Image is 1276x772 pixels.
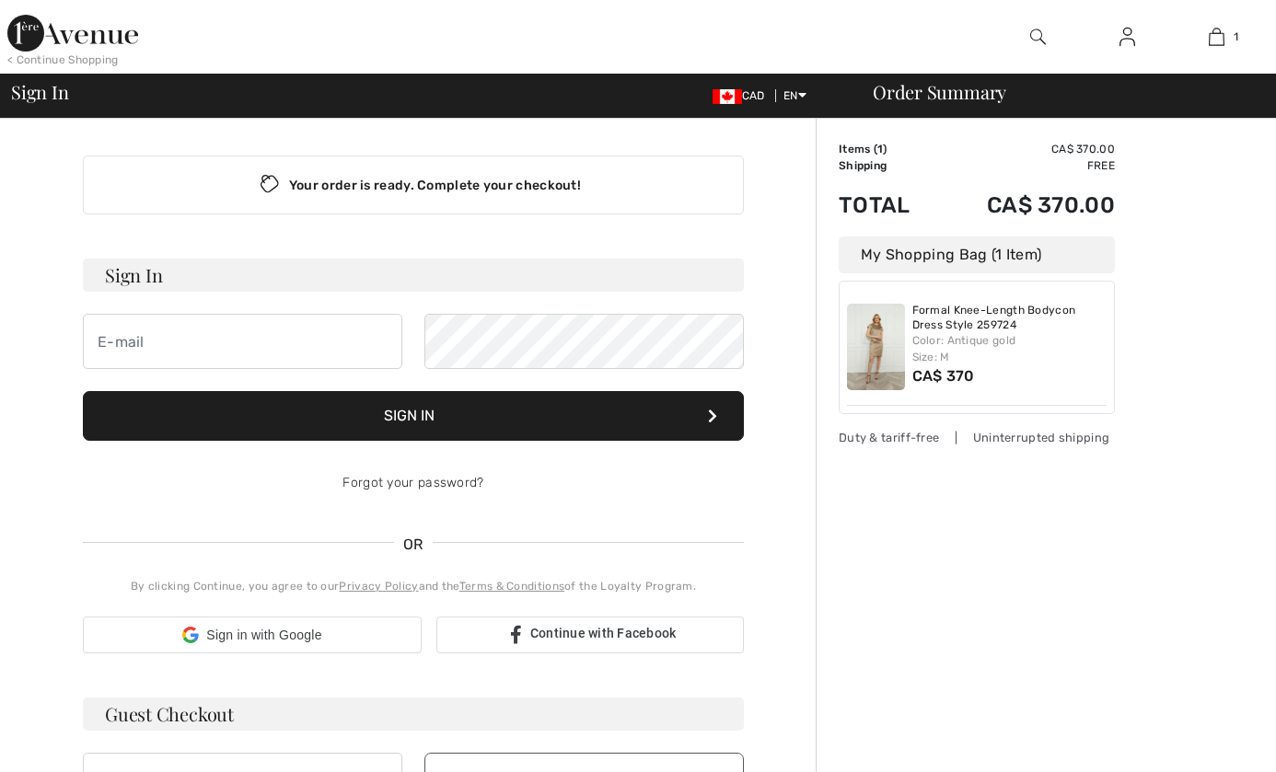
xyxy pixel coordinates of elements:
[839,174,937,236] td: Total
[713,89,742,104] img: Canadian Dollar
[851,83,1265,101] div: Order Summary
[7,15,138,52] img: 1ère Avenue
[206,626,321,645] span: Sign in with Google
[783,89,806,102] span: EN
[83,697,744,731] h3: Guest Checkout
[877,143,883,156] span: 1
[713,89,772,102] span: CAD
[459,580,564,593] a: Terms & Conditions
[11,83,68,101] span: Sign In
[912,367,975,385] span: CA$ 370
[436,616,744,653] a: Continue with Facebook
[394,534,433,556] span: OR
[530,626,677,640] span: Continue with Facebook
[83,616,422,653] div: Sign in with Google
[847,304,905,390] img: Formal Knee-Length Bodycon Dress Style 259724
[83,391,744,441] button: Sign In
[83,259,744,292] h3: Sign In
[839,157,937,174] td: Shipping
[83,314,402,369] input: E-mail
[839,141,937,157] td: Items ( )
[912,332,1108,365] div: Color: Antique gold Size: M
[83,578,744,594] div: By clicking Continue, you agree to our and the of the Loyalty Program.
[339,580,418,593] a: Privacy Policy
[839,236,1115,273] div: My Shopping Bag (1 Item)
[839,429,1115,446] div: Duty & tariff-free | Uninterrupted shipping
[7,52,119,68] div: < Continue Shopping
[83,156,744,214] div: Your order is ready. Complete your checkout!
[342,475,483,490] a: Forgot your password?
